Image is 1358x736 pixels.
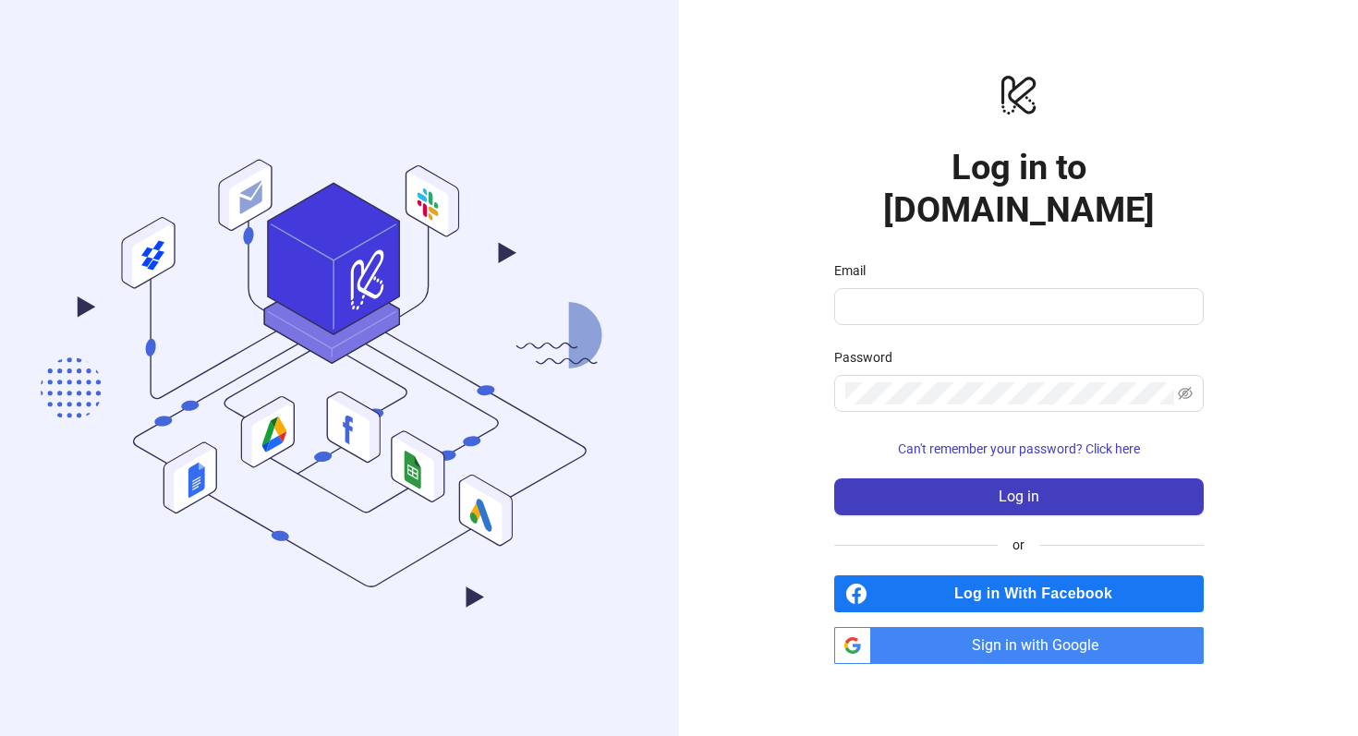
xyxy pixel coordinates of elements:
span: Log in With Facebook [875,575,1204,612]
a: Sign in with Google [834,627,1204,664]
button: Log in [834,478,1204,515]
button: Can't remember your password? Click here [834,434,1204,464]
label: Password [834,347,904,368]
span: or [998,535,1039,555]
input: Email [845,296,1189,318]
span: Sign in with Google [879,627,1204,664]
span: Can't remember your password? Click here [898,441,1140,456]
a: Can't remember your password? Click here [834,441,1204,456]
label: Email [834,260,878,281]
h1: Log in to [DOMAIN_NAME] [834,146,1204,231]
input: Password [845,382,1174,404]
a: Log in With Facebook [834,575,1204,612]
span: Log in [999,489,1039,505]
span: eye-invisible [1178,386,1193,401]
